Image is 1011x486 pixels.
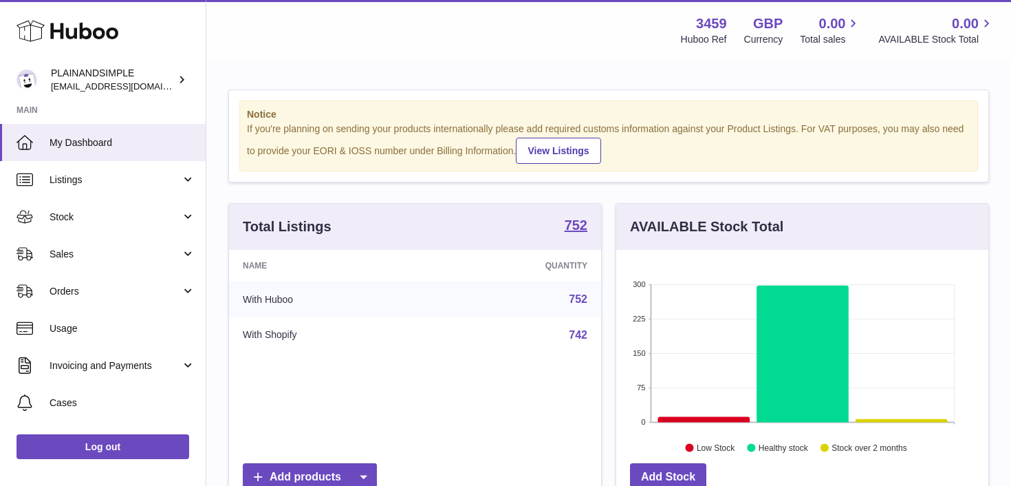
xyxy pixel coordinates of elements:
[50,397,195,410] span: Cases
[50,173,181,187] span: Listings
[878,33,994,46] span: AVAILABLE Stock Total
[952,14,979,33] span: 0.00
[243,218,331,236] h3: Total Listings
[17,70,37,90] img: duco@plainandsimple.com
[229,250,430,282] th: Name
[641,418,645,426] text: 0
[759,443,809,452] text: Healthy stock
[696,14,727,33] strong: 3459
[229,317,430,353] td: With Shopify
[247,123,970,164] div: If you're planning on sending your products internationally please add required customs informati...
[17,434,189,459] a: Log out
[878,14,994,46] a: 0.00 AVAILABLE Stock Total
[800,14,861,46] a: 0.00 Total sales
[50,248,181,261] span: Sales
[430,250,601,282] th: Quantity
[681,33,727,46] div: Huboo Ref
[50,322,195,335] span: Usage
[569,293,587,305] a: 752
[569,329,587,341] a: 742
[633,349,645,357] text: 150
[51,67,175,93] div: PLAINANDSIMPLE
[51,81,202,92] span: [EMAIL_ADDRESS][DOMAIN_NAME]
[633,280,645,288] text: 300
[800,33,861,46] span: Total sales
[50,359,181,372] span: Invoicing and Payments
[697,443,735,452] text: Low Stock
[516,138,600,164] a: View Listings
[565,218,587,232] strong: 752
[50,211,181,224] span: Stock
[753,14,783,33] strong: GBP
[630,218,783,236] h3: AVAILABLE Stock Total
[50,136,195,149] span: My Dashboard
[50,285,181,298] span: Orders
[831,443,906,452] text: Stock over 2 months
[229,282,430,317] td: With Huboo
[744,33,783,46] div: Currency
[637,383,645,392] text: 75
[633,315,645,323] text: 225
[819,14,846,33] span: 0.00
[565,218,587,235] a: 752
[247,108,970,121] strong: Notice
